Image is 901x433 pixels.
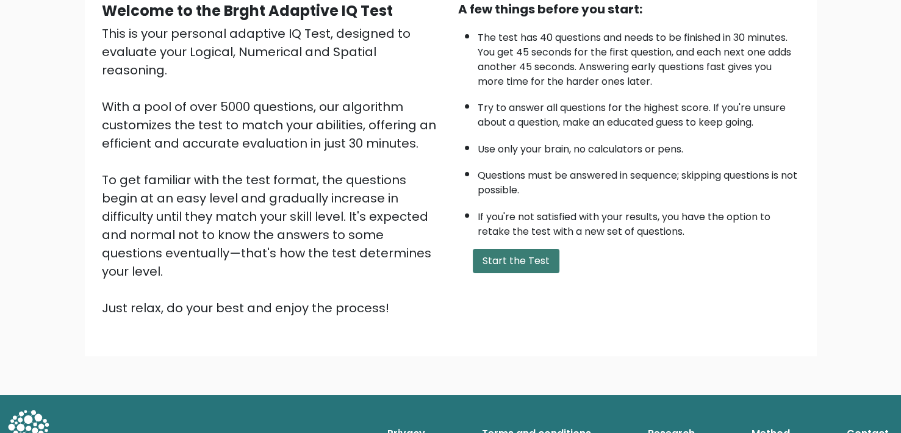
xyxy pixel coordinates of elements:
[478,162,800,198] li: Questions must be answered in sequence; skipping questions is not possible.
[478,136,800,157] li: Use only your brain, no calculators or pens.
[478,204,800,239] li: If you're not satisfied with your results, you have the option to retake the test with a new set ...
[478,24,800,89] li: The test has 40 questions and needs to be finished in 30 minutes. You get 45 seconds for the firs...
[478,95,800,130] li: Try to answer all questions for the highest score. If you're unsure about a question, make an edu...
[102,1,393,21] b: Welcome to the Brght Adaptive IQ Test
[473,249,559,273] button: Start the Test
[102,24,443,317] div: This is your personal adaptive IQ Test, designed to evaluate your Logical, Numerical and Spatial ...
